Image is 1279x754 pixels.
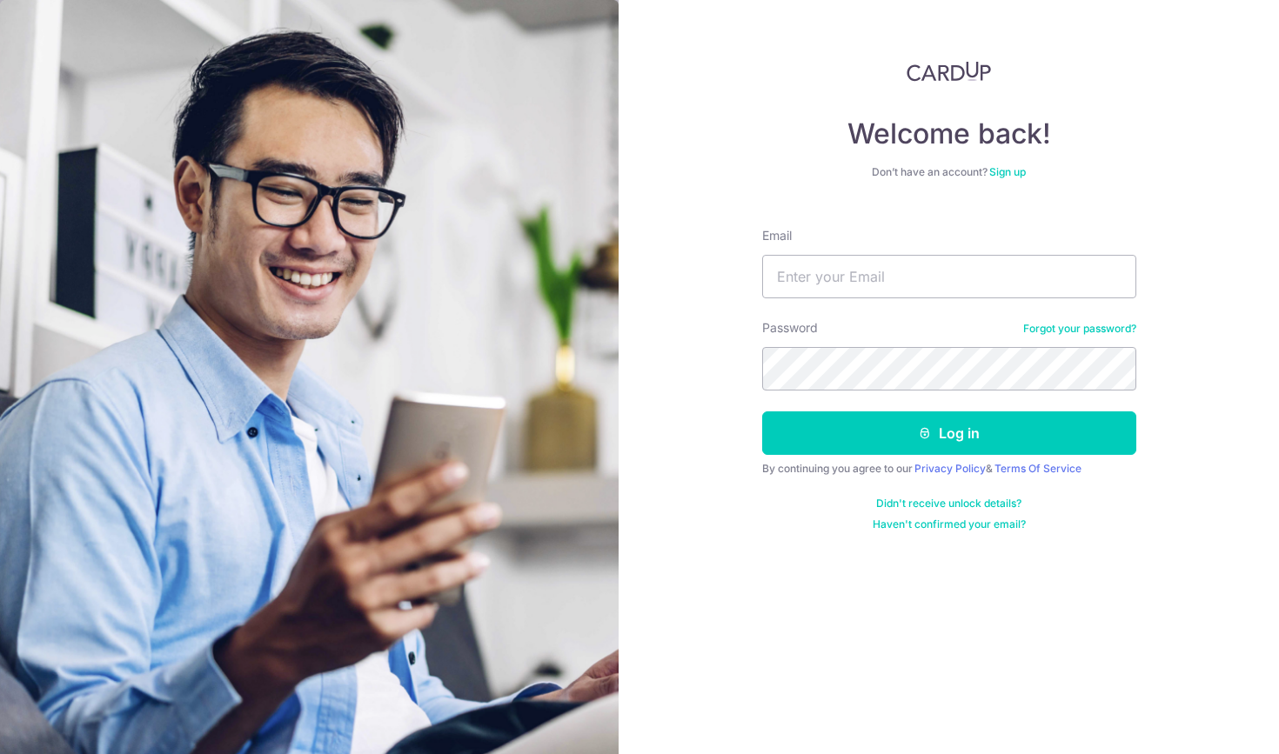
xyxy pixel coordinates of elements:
a: Haven't confirmed your email? [873,517,1026,531]
a: Sign up [989,165,1026,178]
img: CardUp Logo [907,61,992,82]
label: Password [762,319,818,337]
a: Forgot your password? [1023,322,1136,336]
div: Don’t have an account? [762,165,1136,179]
a: Terms Of Service [994,462,1081,475]
div: By continuing you agree to our & [762,462,1136,476]
button: Log in [762,411,1136,455]
input: Enter your Email [762,255,1136,298]
a: Didn't receive unlock details? [876,497,1021,510]
a: Privacy Policy [914,462,986,475]
label: Email [762,227,792,244]
h4: Welcome back! [762,117,1136,151]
